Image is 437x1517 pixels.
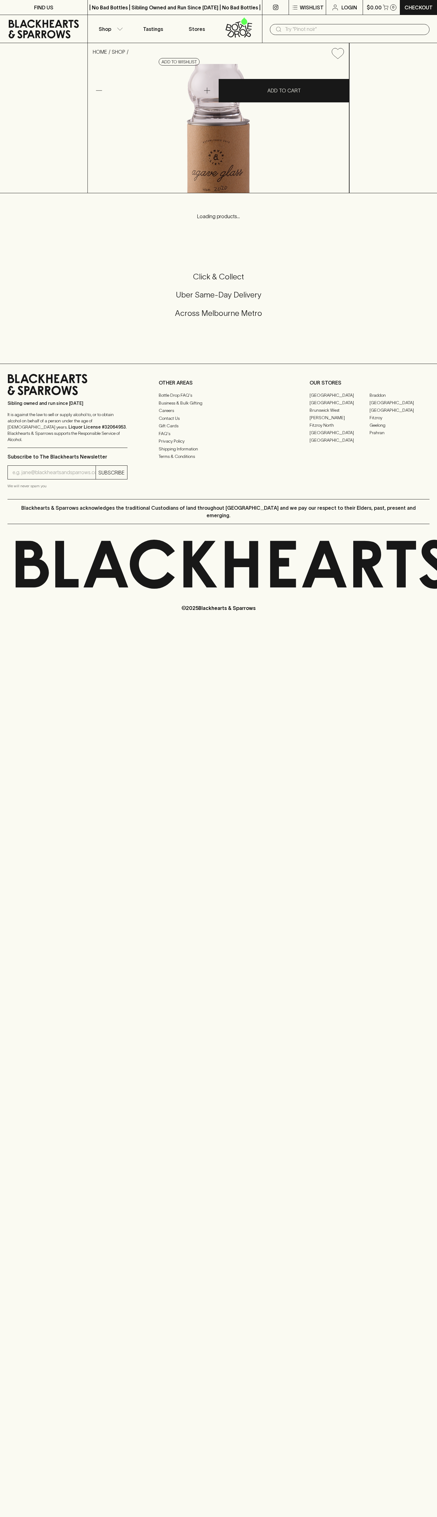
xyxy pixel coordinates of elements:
[367,4,382,11] p: $0.00
[159,58,200,66] button: Add to wishlist
[159,445,279,453] a: Shipping Information
[370,421,430,429] a: Geelong
[159,399,279,407] a: Business & Bulk Gifting
[98,469,125,476] p: SUBSCRIBE
[310,406,370,414] a: Brunswick West
[7,308,430,318] h5: Across Melbourne Metro
[159,438,279,445] a: Privacy Policy
[329,46,346,61] button: Add to wishlist
[310,436,370,444] a: [GEOGRAPHIC_DATA]
[267,87,301,94] p: ADD TO CART
[310,391,370,399] a: [GEOGRAPHIC_DATA]
[93,49,107,55] a: HOME
[310,429,370,436] a: [GEOGRAPHIC_DATA]
[159,392,279,399] a: Bottle Drop FAQ's
[370,429,430,436] a: Prahran
[7,247,430,351] div: Call to action block
[143,25,163,33] p: Tastings
[7,453,127,460] p: Subscribe to The Blackhearts Newsletter
[310,379,430,386] p: OUR STORES
[159,422,279,430] a: Gift Cards
[34,4,53,11] p: FIND US
[392,6,395,9] p: 0
[370,406,430,414] a: [GEOGRAPHIC_DATA]
[310,414,370,421] a: [PERSON_NAME]
[7,290,430,300] h5: Uber Same-Day Delivery
[7,411,127,443] p: It is against the law to sell or supply alcohol to, or to obtain alcohol on behalf of a person un...
[88,15,132,43] button: Shop
[159,415,279,422] a: Contact Us
[99,25,111,33] p: Shop
[341,4,357,11] p: Login
[68,425,126,430] strong: Liquor License #32064953
[285,24,425,34] input: Try "Pinot noir"
[219,79,349,102] button: ADD TO CART
[370,414,430,421] a: Fitzroy
[370,391,430,399] a: Braddon
[12,504,425,519] p: Blackhearts & Sparrows acknowledges the traditional Custodians of land throughout [GEOGRAPHIC_DAT...
[7,400,127,406] p: Sibling owned and run since [DATE]
[370,399,430,406] a: [GEOGRAPHIC_DATA]
[310,399,370,406] a: [GEOGRAPHIC_DATA]
[6,213,431,220] p: Loading products...
[112,49,125,55] a: SHOP
[310,421,370,429] a: Fitzroy North
[7,483,127,489] p: We will never spam you
[12,468,96,478] input: e.g. jane@blackheartsandsparrows.com.au
[88,64,349,193] img: 17109.png
[189,25,205,33] p: Stores
[159,430,279,437] a: FAQ's
[159,407,279,415] a: Careers
[7,272,430,282] h5: Click & Collect
[300,4,324,11] p: Wishlist
[159,453,279,460] a: Terms & Conditions
[131,15,175,43] a: Tastings
[175,15,219,43] a: Stores
[159,379,279,386] p: OTHER AREAS
[405,4,433,11] p: Checkout
[96,466,127,479] button: SUBSCRIBE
